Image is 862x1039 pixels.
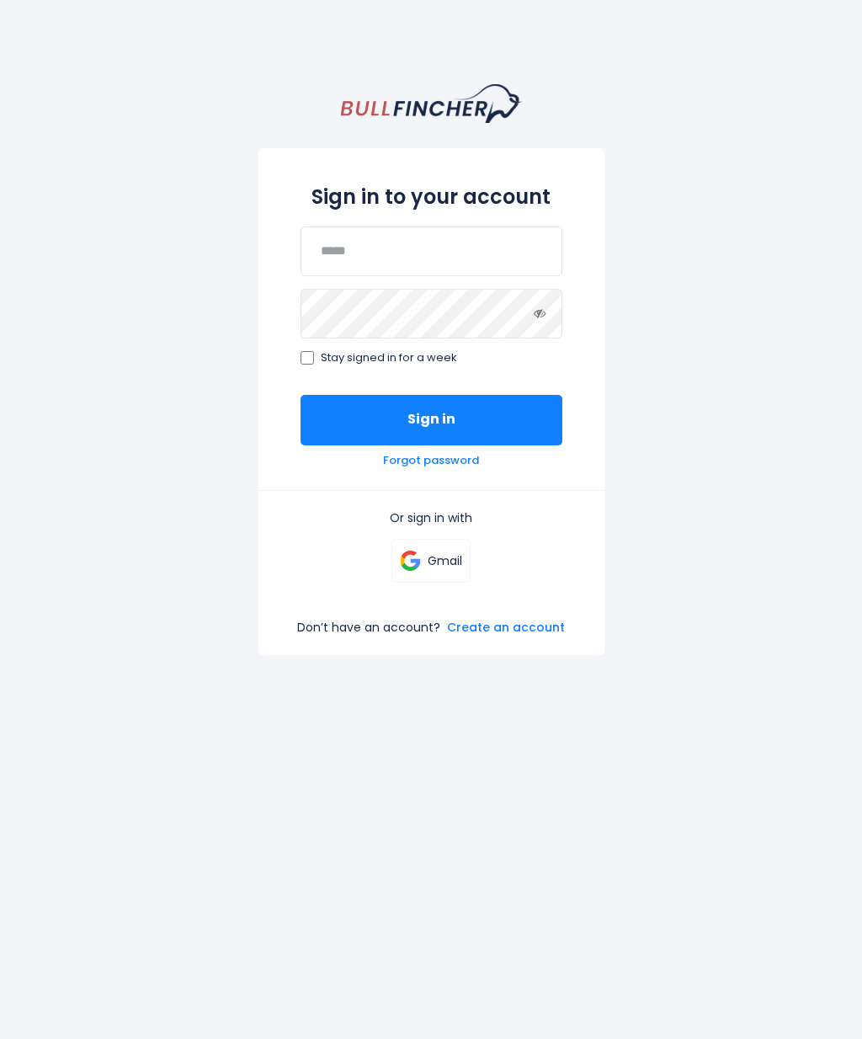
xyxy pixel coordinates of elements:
[341,84,522,123] a: homepage
[391,539,471,583] a: Gmail
[447,620,565,635] a: Create an account
[301,185,562,210] h2: Sign in to your account
[301,351,314,365] input: Stay signed in for a week
[301,510,562,525] p: Or sign in with
[301,395,562,445] button: Sign in
[321,351,457,365] span: Stay signed in for a week
[428,553,462,568] p: Gmail
[383,454,479,468] a: Forgot password
[297,620,440,635] p: Don’t have an account?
